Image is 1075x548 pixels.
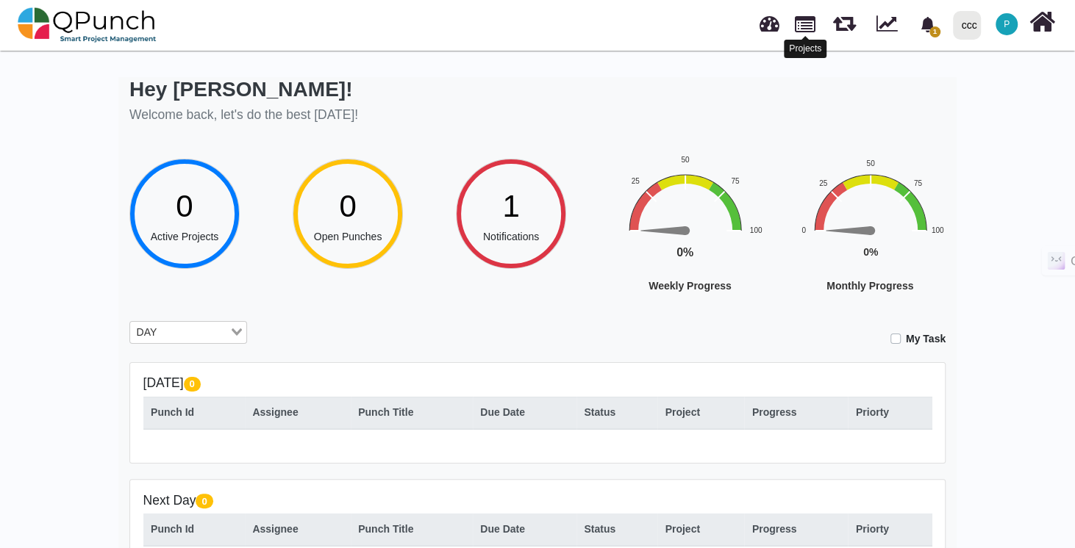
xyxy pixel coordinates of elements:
[502,189,519,223] span: 1
[676,246,693,259] text: 0%
[996,13,1018,35] span: Pritha
[649,280,732,292] text: Weekly Progress
[914,179,923,187] text: 75
[129,77,358,102] h2: Hey [PERSON_NAME]!
[18,3,157,47] img: qpunch-sp.fa6292f.png
[866,159,875,167] text: 50
[143,493,932,508] h5: Next Day
[584,405,649,420] div: Status
[640,226,685,235] path: 0 %. Speed.
[826,226,871,235] path: 0 %. Speed.
[151,405,237,420] div: Punch Id
[826,280,913,292] text: Monthly Progress
[932,226,944,234] text: 100
[252,522,343,537] div: Assignee
[946,1,987,49] a: ccc
[133,325,160,341] span: DAY
[252,405,343,420] div: Assignee
[929,26,940,37] span: 1
[619,154,847,336] div: Weekly Progress. Highcharts interactive chart.
[752,405,840,420] div: Progress
[760,9,779,31] span: Dashboard
[129,321,247,345] div: Search for option
[176,189,193,223] span: 0
[911,1,947,47] a: bell fill1
[731,176,740,184] text: 75
[143,375,932,391] h5: [DATE]
[801,226,806,234] text: 0
[750,226,762,234] text: 100
[906,331,946,347] label: My Task
[151,522,237,537] div: Punch Id
[162,325,228,341] input: Search for option
[480,522,568,537] div: Due Date
[915,11,940,37] div: Notification
[619,154,847,336] svg: Interactive chart
[784,40,826,58] div: Projects
[782,154,1010,336] svg: Interactive chart
[962,12,977,38] div: ccc
[1029,8,1055,36] i: Home
[782,154,1010,336] div: Monthly Progress. Highcharts interactive chart.
[665,522,736,537] div: Project
[752,522,840,537] div: Progress
[358,522,465,537] div: Punch Title
[584,522,649,537] div: Status
[184,377,201,392] span: 0
[856,522,924,537] div: Priorty
[819,179,828,187] text: 25
[480,405,568,420] div: Due Date
[863,246,879,258] text: 0%
[196,494,213,508] span: 0
[483,231,539,242] span: Notifications
[314,231,382,242] span: Open Punches
[151,231,219,242] span: Active Projects
[681,156,690,164] text: 50
[358,405,465,420] div: Punch Title
[129,107,358,123] h5: Welcome back, let's do the best [DATE]!
[856,405,924,420] div: Priorty
[869,1,911,49] div: Dynamic Report
[339,189,356,223] span: 0
[665,405,736,420] div: Project
[1004,20,1010,29] span: P
[920,17,935,32] svg: bell fill
[632,176,640,184] text: 25
[987,1,1026,48] a: P
[833,7,856,32] span: Sprints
